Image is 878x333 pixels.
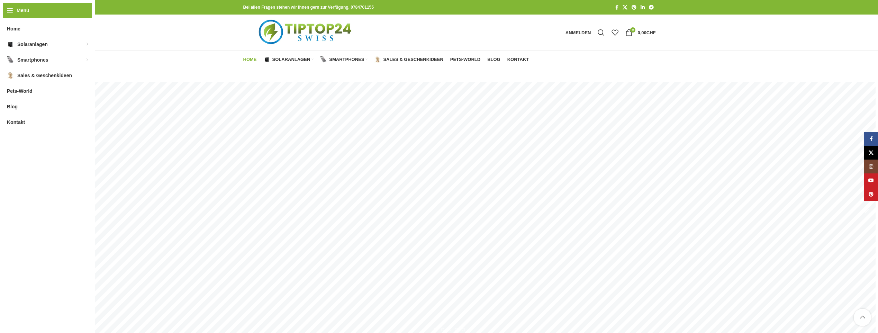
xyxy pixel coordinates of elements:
[434,328,437,331] li: Go to slide 1
[647,3,656,12] a: Telegram Social Link
[613,3,621,12] a: Facebook Social Link
[7,72,14,79] img: Sales & Geschenkideen
[448,328,451,331] li: Go to slide 3
[243,57,257,62] span: Home
[864,132,878,146] a: Facebook Social Link
[243,5,374,10] strong: Bei allen Fragen stehen wir Ihnen gern zur Verfügung. 0784701155
[7,41,14,48] img: Solaranlagen
[864,173,878,187] a: YouTube Social Link
[630,27,635,33] span: 0
[864,160,878,173] a: Instagram Social Link
[639,3,647,12] a: LinkedIn Social Link
[621,3,630,12] a: X Social Link
[320,56,327,63] img: Smartphones
[455,328,458,331] li: Go to slide 4
[272,57,310,62] span: Solaranlagen
[608,26,622,39] div: Meine Wunschliste
[240,53,533,66] div: Hauptnavigation
[7,100,18,113] span: Blog
[450,53,480,66] a: Pets-World
[562,26,595,39] a: Anmelden
[487,53,500,66] a: Blog
[637,30,655,35] bdi: 0,00
[7,85,33,97] span: Pets-World
[630,3,639,12] a: Pinterest Social Link
[858,201,876,218] div: Next slide
[507,53,529,66] a: Kontakt
[264,56,270,63] img: Solaranlagen
[7,56,14,63] img: Smartphones
[17,38,48,51] span: Solaranlagen
[243,53,257,66] a: Home
[374,53,443,66] a: Sales & Geschenkideen
[864,187,878,201] a: Pinterest Social Link
[462,328,465,331] li: Go to slide 5
[450,57,480,62] span: Pets-World
[854,309,871,326] a: Scroll to top button
[594,26,608,39] a: Suche
[487,57,500,62] span: Blog
[441,328,444,331] li: Go to slide 2
[7,22,20,35] span: Home
[622,26,659,39] a: 0 0,00CHF
[17,69,72,82] span: Sales & Geschenkideen
[17,7,29,14] span: Menü
[329,57,364,62] span: Smartphones
[374,56,381,63] img: Sales & Geschenkideen
[383,57,443,62] span: Sales & Geschenkideen
[646,30,656,35] span: CHF
[243,15,369,51] img: Tiptop24 Nachhaltige & Faire Produkte
[243,29,369,35] a: Logo der Website
[320,53,368,66] a: Smartphones
[565,30,591,35] span: Anmelden
[264,53,314,66] a: Solaranlagen
[864,146,878,160] a: X Social Link
[17,54,48,66] span: Smartphones
[507,57,529,62] span: Kontakt
[7,116,25,128] span: Kontakt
